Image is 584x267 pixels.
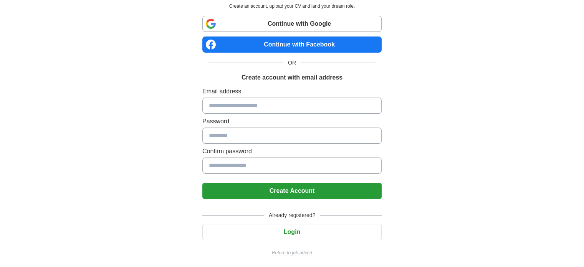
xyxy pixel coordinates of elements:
[283,59,301,67] span: OR
[242,73,342,82] h1: Create account with email address
[202,224,382,240] button: Login
[204,3,380,10] p: Create an account, upload your CV and land your dream role.
[202,229,382,235] a: Login
[202,147,382,156] label: Confirm password
[202,117,382,126] label: Password
[202,16,382,32] a: Continue with Google
[202,249,382,256] a: Return to job advert
[264,211,320,219] span: Already registered?
[202,87,382,96] label: Email address
[202,183,382,199] button: Create Account
[202,36,382,53] a: Continue with Facebook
